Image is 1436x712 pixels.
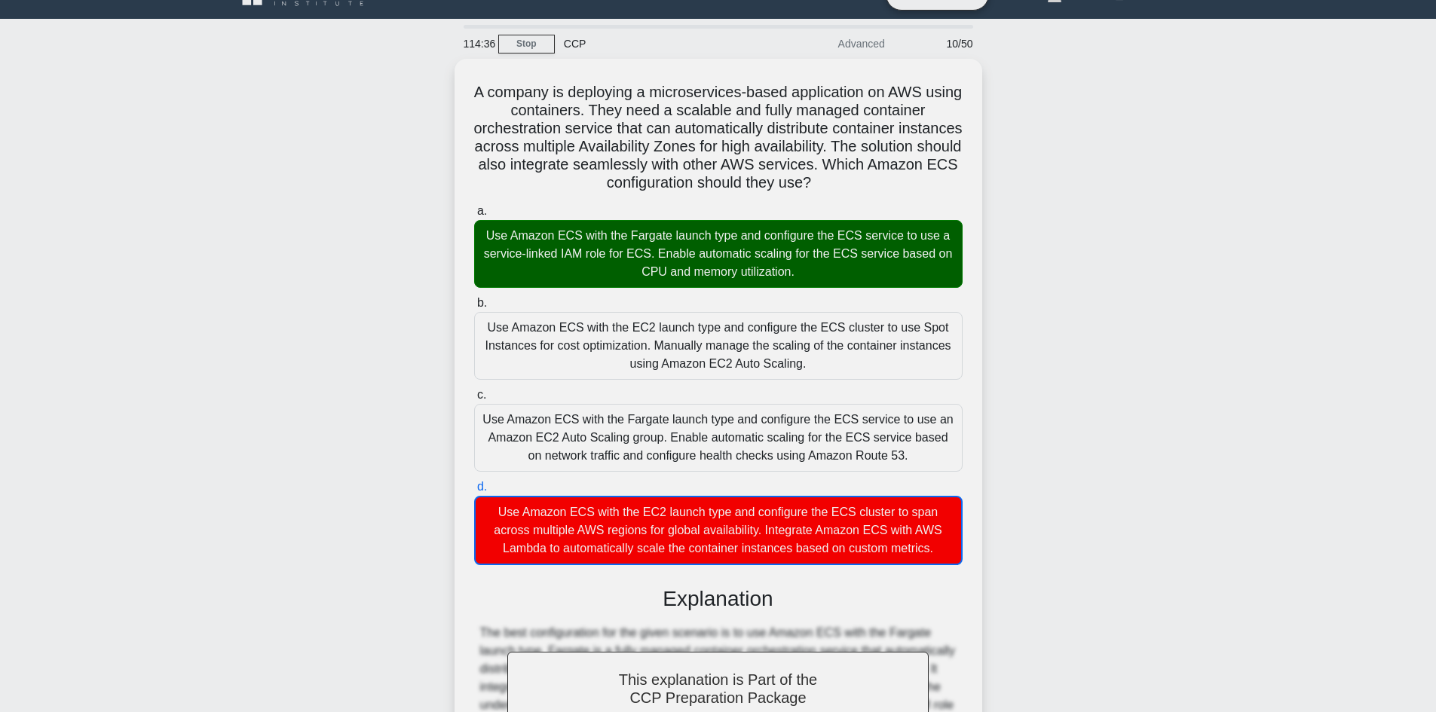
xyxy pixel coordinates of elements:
a: Stop [498,35,555,53]
div: Use Amazon ECS with the Fargate launch type and configure the ECS service to use a service-linked... [474,220,963,288]
h5: A company is deploying a microservices-based application on AWS using containers. They need a sca... [473,83,964,193]
span: b. [477,296,487,309]
span: a. [477,204,487,217]
div: CCP [555,29,762,59]
div: Use Amazon ECS with the EC2 launch type and configure the ECS cluster to span across multiple AWS... [474,496,963,565]
span: c. [477,388,486,401]
h3: Explanation [483,586,954,612]
div: 114:36 [455,29,498,59]
div: Advanced [762,29,894,59]
div: 10/50 [894,29,982,59]
div: Use Amazon ECS with the Fargate launch type and configure the ECS service to use an Amazon EC2 Au... [474,404,963,472]
div: Use Amazon ECS with the EC2 launch type and configure the ECS cluster to use Spot Instances for c... [474,312,963,380]
span: d. [477,480,487,493]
